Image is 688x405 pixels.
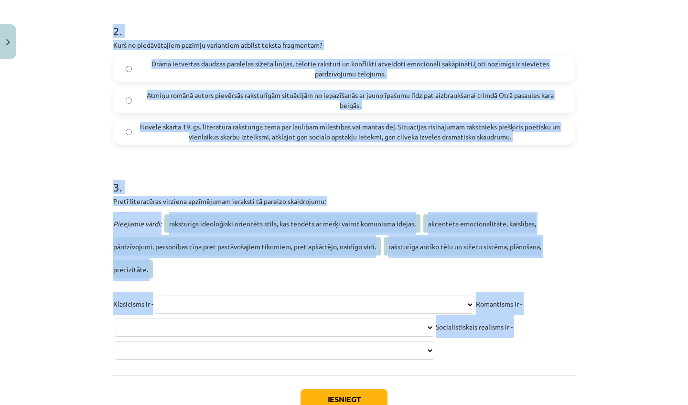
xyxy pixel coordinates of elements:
input: Novele skarta 19. gs. literatūrā raksturīgā tēma par laulībām mīlestības vai mantas dēļ. Situācij... [126,129,132,135]
span: raksturīgs ideoloģiski orientēts stils, kas tendēts ar mērķi vairot komunisma idejas. [164,214,420,233]
span: Sociālistiskais reālisms ir - [436,322,513,331]
p: Pretī literatūras virziena apzīmējumam ieraksti tā pareizo skaidrojumu: [113,196,575,206]
span: Romantisms ir - [476,299,522,308]
h1: 2 . [113,8,575,37]
span: Novele skarta 19. gs. literatūrā raksturīgā tēma par laulībām mīlestības vai mantas dēļ. Situācij... [138,122,562,142]
span: Pieejamie vārdi: [113,219,161,228]
img: icon-close-lesson-0947bae3869378f0d4975bcd49f059093ad1ed9edebbc8119c70593378902aed.svg [6,39,10,45]
span: Atmiņu romānā autors pievērsās raksturīgām situācijām no iepazīšanās ar jauno īpašumu līdz pat ai... [138,90,562,110]
span: Klasicisms ir - [113,299,153,308]
input: Atmiņu romānā autors pievērsās raksturīgām situācijām no iepazīšanās ar jauno īpašumu līdz pat ai... [126,97,132,104]
input: Drāmā ietvertas daudzas paralēlas sižeta līnijas, tēlotie raksturi un konflikti atveidoti emocion... [126,66,132,72]
p: Kurš no piedāvātajiem pazīmju variantiem atbilst teksta fragmentam? [113,40,575,50]
span: Drāmā ietvertas daudzas paralēlas sižeta līnijas, tēlotie raksturi un konflikti atveidoti emocion... [138,59,562,79]
h1: 3 . [113,164,575,193]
